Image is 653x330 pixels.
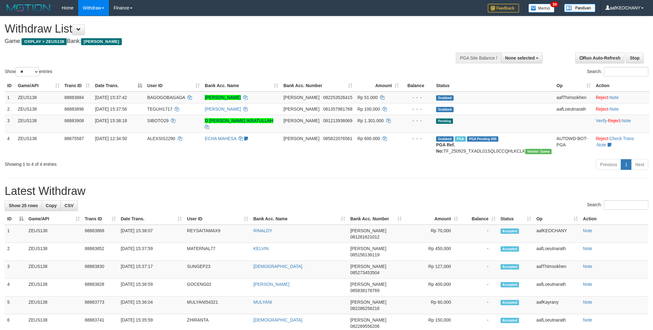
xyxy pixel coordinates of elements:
span: Accepted [501,264,519,270]
select: Showentries [16,67,39,76]
a: Note [583,282,592,287]
a: [PERSON_NAME] [205,95,241,100]
label: Search: [587,67,648,76]
a: Note [583,300,592,305]
a: Stop [626,53,644,63]
td: aafThimsokhen [554,92,593,103]
a: KELVIN [253,246,269,251]
span: Pending [436,118,453,124]
div: - - - [404,94,431,101]
a: Note [583,264,592,269]
span: Copy [46,203,57,208]
td: ZEUS138 [26,225,82,243]
th: Status: activate to sort column ascending [498,213,534,225]
th: Game/API: activate to sort column ascending [26,213,82,225]
a: MULYANI [253,300,272,305]
td: · · [593,133,650,157]
span: [PERSON_NAME] [283,118,319,123]
span: Rp 1.301.000 [357,118,384,123]
span: CSV [64,203,74,208]
a: [DEMOGRAPHIC_DATA] [253,317,302,322]
span: 88883908 [64,118,84,123]
td: - [460,243,498,261]
td: ZEUS138 [15,92,62,103]
span: [PERSON_NAME] [283,136,319,141]
span: Accepted [501,246,519,252]
a: ECHA MAHESA [205,136,236,141]
h4: Game: Bank: [5,38,429,45]
td: - [460,279,498,296]
label: Search: [587,200,648,210]
td: - [460,225,498,243]
th: Game/API: activate to sort column ascending [15,80,62,92]
th: Bank Acc. Name: activate to sort column ascending [202,80,281,92]
td: ZEUS138 [26,261,82,279]
span: Grabbed [436,107,454,112]
span: Copy 082286256216 to clipboard [350,306,379,311]
td: 1 [5,225,26,243]
span: [DATE] 15:38:18 [95,118,127,123]
span: 88883884 [64,95,84,100]
td: 5 [5,296,26,314]
span: [PERSON_NAME] [283,95,319,100]
span: BAGOGOBAGAGA [147,95,185,100]
th: Bank Acc. Name: activate to sort column ascending [251,213,348,225]
a: Run Auto-Refresh [575,53,625,63]
a: RINALDY [253,228,272,233]
th: Date Trans.: activate to sort column descending [92,80,145,92]
td: 3 [5,261,26,279]
h1: Latest Withdraw [5,185,648,197]
td: Rp 127,000 [404,261,460,279]
td: - [460,261,498,279]
a: Note [622,118,631,123]
span: Copy 085273453504 to clipboard [350,270,379,275]
a: Note [583,228,592,233]
td: aafThimsokhen [534,261,580,279]
span: Copy 082269556206 to clipboard [350,324,379,329]
span: [PERSON_NAME] [350,282,386,287]
th: Action [593,80,650,92]
span: 88883896 [64,107,84,112]
td: aafKEOCHANY [534,225,580,243]
th: ID [5,80,15,92]
td: REYSAITAMAX9 [184,225,251,243]
span: [PERSON_NAME] [350,317,386,322]
button: None selected [501,53,543,63]
span: [PERSON_NAME] [350,264,386,269]
a: [DEMOGRAPHIC_DATA] [253,264,302,269]
td: ZEUS138 [26,279,82,296]
span: Copy 085838178769 to clipboard [350,288,379,293]
td: aafLoeutnarath [534,279,580,296]
span: OXPLAY > ZEUS138 [22,38,67,45]
input: Search: [604,67,648,76]
td: 88883773 [82,296,118,314]
a: Check Trans [609,136,634,141]
th: Bank Acc. Number: activate to sort column ascending [281,80,355,92]
span: Accepted [501,282,519,287]
td: [DATE] 15:36:04 [118,296,185,314]
a: D [PERSON_NAME] IKRATULLAH [205,118,273,123]
td: aafKayrany [534,296,580,314]
td: ZEUS138 [15,115,62,133]
td: · · [593,115,650,133]
td: · [593,103,650,115]
a: CSV [60,200,78,211]
td: ZEUS138 [26,243,82,261]
span: Copy 081213936069 to clipboard [323,118,352,123]
td: ZEUS138 [15,133,62,157]
span: TEGUH1717 [147,107,172,112]
td: - [460,296,498,314]
a: [PERSON_NAME] [205,107,241,112]
a: [PERSON_NAME] [253,282,289,287]
a: Verify [596,118,607,123]
td: MULYANI54321 [184,296,251,314]
td: · [593,92,650,103]
span: ALEXSIS2290 [147,136,175,141]
span: Grabbed [436,136,454,142]
td: 88883830 [82,261,118,279]
td: [DATE] 15:38:07 [118,225,185,243]
div: Showing 1 to 4 of 4 entries [5,159,267,167]
td: ZEUS138 [26,296,82,314]
span: Copy 085156136119 to clipboard [350,252,379,257]
span: Copy 082253526415 to clipboard [323,95,352,100]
